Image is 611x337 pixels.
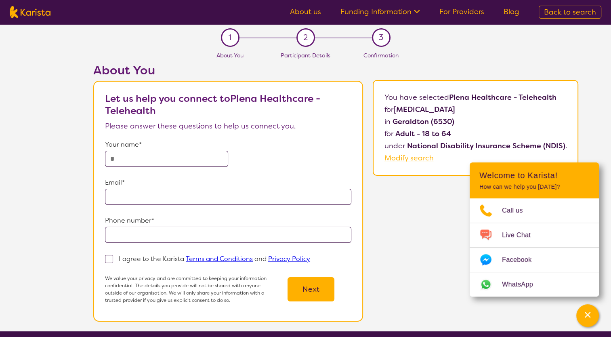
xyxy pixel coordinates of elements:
a: Funding Information [340,7,420,17]
p: Phone number* [105,215,352,227]
span: 1 [229,32,231,44]
p: for [384,103,567,116]
ul: Choose channel [470,198,599,297]
a: Back to search [539,6,601,19]
a: Privacy Policy [268,255,310,263]
button: Channel Menu [576,304,599,327]
p: Your name* [105,139,352,151]
a: Terms and Conditions [186,255,253,263]
a: Web link opens in a new tab. [470,272,599,297]
b: Geraldton (6530) [393,117,454,126]
p: Please answer these questions to help us connect you. [105,120,352,132]
img: Karista logo [10,6,50,18]
b: Plena Healthcare - Telehealth [449,93,556,102]
p: in [384,116,567,128]
span: 2 [303,32,308,44]
button: Next [288,277,334,301]
a: Blog [504,7,519,17]
b: Adult - 18 to 64 [395,129,451,139]
span: Call us [502,204,533,217]
a: Modify search [384,153,434,163]
span: About You [216,52,244,59]
p: How can we help you [DATE]? [479,183,589,190]
span: Back to search [544,7,596,17]
span: Facebook [502,254,541,266]
a: For Providers [439,7,484,17]
p: I agree to the Karista and [119,255,310,263]
b: [MEDICAL_DATA] [393,105,455,114]
h2: Welcome to Karista! [479,171,589,180]
p: Email* [105,177,352,189]
span: Live Chat [502,229,540,241]
span: Confirmation [363,52,399,59]
span: WhatsApp [502,278,543,291]
span: Participant Details [281,52,330,59]
p: for [384,128,567,140]
p: under . [384,140,567,152]
p: We value your privacy and are committed to keeping your information confidential. The details you... [105,275,271,304]
span: 3 [379,32,383,44]
b: National Disability Insurance Scheme (NDIS) [407,141,565,151]
div: Channel Menu [470,162,599,297]
a: About us [290,7,321,17]
b: Let us help you connect to Plena Healthcare - Telehealth [105,92,320,117]
p: You have selected [384,91,567,164]
h2: About You [93,63,363,78]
